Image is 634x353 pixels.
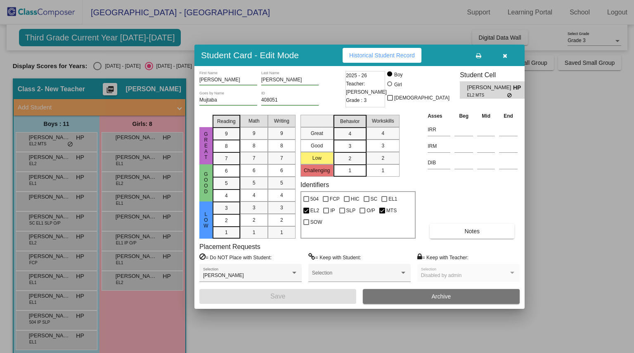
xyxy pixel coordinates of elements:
span: SC [371,194,378,204]
span: 2025 - 26 [346,71,367,80]
span: 6 [225,167,228,175]
span: O/P [367,206,375,216]
span: Notes [464,228,480,235]
button: Save [199,289,356,304]
span: 3 [253,204,255,211]
span: HIC [351,194,360,204]
input: assessment [428,140,450,152]
input: assessment [428,156,450,169]
th: Asses [426,111,452,121]
span: 4 [348,130,351,137]
span: Save [270,293,285,300]
button: Archive [363,289,520,304]
span: 5 [280,179,283,187]
span: FCP [330,194,340,204]
span: 6 [280,167,283,174]
span: 1 [253,229,255,236]
span: 7 [253,154,255,162]
label: = Do NOT Place with Student: [199,253,272,261]
span: 5 [253,179,255,187]
span: [PERSON_NAME] [467,83,513,92]
span: Great [202,131,210,160]
span: 6 [253,167,255,174]
span: 2 [253,216,255,224]
span: 8 [280,142,283,149]
span: EL2 [310,206,319,216]
span: 2 [348,155,351,162]
th: End [497,111,520,121]
label: Placement Requests [199,243,260,251]
span: SLP [346,206,356,216]
span: 3 [381,142,384,149]
div: Girl [394,81,402,88]
span: 7 [225,155,228,162]
span: Low [202,211,210,229]
button: Historical Student Record [343,48,421,63]
span: [DEMOGRAPHIC_DATA] [394,93,449,103]
th: Beg [452,111,475,121]
span: 1 [225,229,228,236]
div: Boy [394,71,403,78]
input: assessment [428,123,450,136]
span: Good [202,171,210,194]
span: Math [248,117,260,125]
span: 9 [225,130,228,137]
input: goes by name [199,97,257,103]
input: Enter ID [261,97,319,103]
span: 3 [280,204,283,211]
span: IP [330,206,335,216]
span: 3 [348,142,351,150]
span: 2 [225,217,228,224]
span: Writing [274,117,289,125]
label: = Keep with Student: [308,253,361,261]
span: 2 [280,216,283,224]
span: Workskills [372,117,394,125]
h3: Student Card - Edit Mode [201,50,299,60]
span: [PERSON_NAME] [203,272,244,278]
span: 1 [381,167,384,174]
span: 4 [225,192,228,199]
span: Disabled by admin [421,272,462,278]
th: Mid [475,111,497,121]
label: = Keep with Teacher: [417,253,468,261]
span: Archive [432,293,451,300]
span: Grade : 3 [346,96,367,104]
span: SOW [310,217,322,227]
span: 4 [381,130,384,137]
span: Reading [217,118,236,125]
span: Teacher: [PERSON_NAME] [346,80,387,96]
span: 3 [225,204,228,212]
span: MTS [386,206,397,216]
span: HP [513,83,525,92]
span: 8 [225,142,228,150]
span: 9 [280,130,283,137]
span: EL1 [388,194,397,204]
span: Historical Student Record [349,52,415,59]
label: Identifiers [300,181,329,189]
span: 504 [310,194,319,204]
span: 1 [348,167,351,174]
span: 1 [280,229,283,236]
span: 5 [225,180,228,187]
span: 2 [381,154,384,162]
span: 4 [280,192,283,199]
h3: Student Cell [460,71,532,79]
button: Notes [430,224,514,239]
span: EL2 MTS [467,92,507,98]
span: 8 [253,142,255,149]
span: Behavior [340,118,360,125]
span: 7 [280,154,283,162]
span: 9 [253,130,255,137]
span: 4 [253,192,255,199]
